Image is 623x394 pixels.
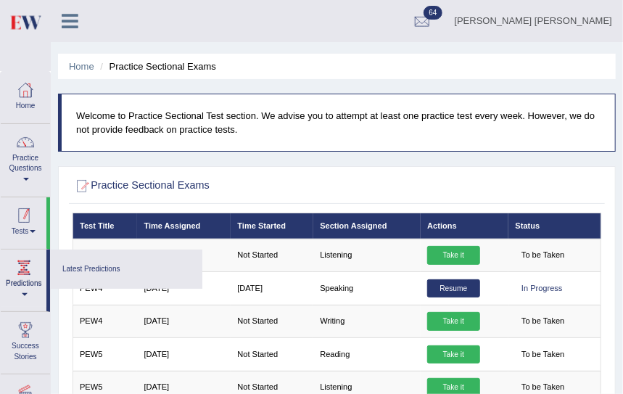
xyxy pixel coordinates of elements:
td: PEW5 [73,338,137,371]
th: Section Assigned [313,213,421,239]
td: Not Started [231,305,313,337]
td: Speaking [313,272,421,305]
a: Success Stories [1,312,50,369]
li: Practice Sectional Exams [96,59,216,73]
a: Latest Predictions [57,257,195,282]
a: Practice Questions [1,124,50,192]
td: Not Started [231,338,313,371]
span: 64 [424,6,442,20]
td: [DATE] [231,272,313,305]
td: [DATE] [137,338,231,371]
div: In Progress [516,279,569,298]
a: Predictions [1,250,46,307]
h2: Practice Sectional Exams [73,177,400,196]
a: Resume [427,279,479,298]
td: PEW4 [73,305,137,337]
td: [DATE] [137,305,231,337]
span: To be Taken [516,345,571,364]
td: PEW4 [73,239,137,271]
td: [DATE] [137,239,231,271]
td: Writing [313,305,421,337]
th: Test Title [73,213,137,239]
span: To be Taken [516,246,571,265]
a: Home [1,72,50,119]
a: Home [69,61,94,72]
span: To be Taken [516,312,571,331]
a: Take it [427,246,479,265]
th: Time Assigned [137,213,231,239]
td: Listening [313,239,421,271]
th: Time Started [231,213,313,239]
a: Take it [427,312,479,331]
a: Tests [1,197,46,245]
td: Reading [313,338,421,371]
a: Take it [427,345,479,364]
th: Actions [421,213,508,239]
p: Welcome to Practice Sectional Test section. We advise you to attempt at least one practice test e... [76,109,601,136]
td: Not Started [231,239,313,271]
th: Status [508,213,601,239]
